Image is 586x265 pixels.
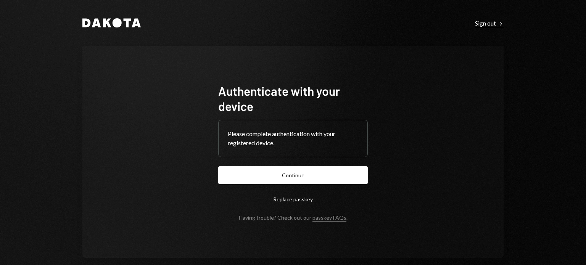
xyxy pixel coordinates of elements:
button: Continue [218,166,368,184]
button: Replace passkey [218,190,368,208]
div: Please complete authentication with your registered device. [228,129,358,148]
a: passkey FAQs [312,214,346,222]
h1: Authenticate with your device [218,83,368,114]
a: Sign out [475,19,504,27]
div: Having trouble? Check out our . [239,214,348,221]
